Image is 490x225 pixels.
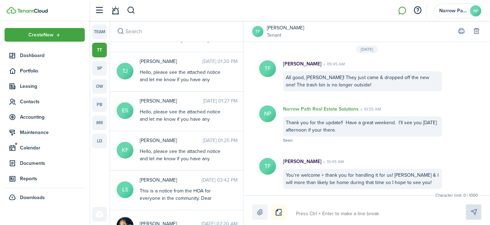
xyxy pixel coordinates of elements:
a: [PERSON_NAME] [267,24,304,31]
a: Reports [5,172,85,185]
span: Contacts [20,98,85,105]
a: tt [92,43,107,57]
div: Hello, please see the attached notice and let me know if you have any questions. Have a great res... [140,108,227,138]
button: Print [456,27,466,36]
span: Karsten Faciszewski [140,137,203,144]
span: Accounting [20,113,85,121]
avatar-text: TF [259,60,276,77]
button: Open menu [5,28,85,42]
button: Open resource center [412,5,423,16]
avatar-text: TJ [117,63,133,79]
div: [DATE] [356,45,378,53]
p: Narrow Path Real Estate Solutions [283,105,359,113]
span: Reports [20,175,85,182]
span: Lily Shelhorse [140,176,202,184]
a: ow [92,79,107,94]
span: Thimbe Jones [140,58,202,65]
a: mr [92,115,107,130]
small: Character limit: 0 / 1000 [434,192,479,198]
span: Leasing [20,83,85,90]
avatar-text: LS [117,181,133,198]
time: [DATE] 01:27 PM [203,97,237,105]
span: Dashboard [20,52,85,59]
avatar-text: KF [117,142,133,159]
time: 09:45 AM [322,61,345,67]
time: [DATE] 01:30 PM [202,58,237,65]
a: ld [92,134,107,148]
time: [DATE] 01:25 PM [203,137,237,144]
a: Dashboard [5,49,85,62]
div: Thank you for the update!! Have a great weekend. I’ll see you [DATE] afternoon if your there. [283,116,442,136]
a: Notifications [109,2,122,20]
span: Create New [28,33,54,37]
time: [DATE] 03:42 PM [202,176,237,184]
span: Erica Spencer [140,97,203,105]
span: Maintenance [20,129,85,136]
time: 10:45 AM [322,159,344,165]
a: team [92,24,107,39]
img: TenantCloud [17,9,48,13]
img: TenantCloud [7,7,16,14]
button: Search [127,5,136,16]
a: TF [252,26,263,37]
button: Search [116,27,125,36]
div: All good, [PERSON_NAME]! They just came & dropped off the new one! The trash bin is no longer out... [283,71,442,91]
span: Seen [283,137,293,143]
span: Narrow Path Real Estate Solutions [439,8,467,13]
a: sp [92,61,107,76]
button: Delete [471,27,481,36]
a: pb [92,97,107,112]
avatar-text: ES [117,102,133,119]
div: Hello, please see the attached notice and let me know if you have any questions. Have a great res... [140,148,227,177]
a: Tenant [267,31,304,39]
p: [PERSON_NAME] [283,60,322,68]
input: search [110,21,243,42]
span: Calendar [20,144,85,152]
span: Documents [20,160,85,167]
avatar-text: NP [259,105,276,122]
div: Hello, please see the attached notice and let me know if you have any questions. Have a great res... [140,29,227,58]
span: Portfolio [20,67,85,75]
button: Open sidebar [92,4,106,17]
avatar-text: TF [259,158,276,175]
div: You’re welcome + thank you for handling it for us! [PERSON_NAME] & I will more than likely be hom... [283,169,442,189]
avatar-text: NP [470,5,481,16]
span: Downloads [20,194,45,201]
div: Hello, please see the attached notice and let me know if you have any questions. Have a great res... [140,69,227,98]
time: 10:35 AM [359,106,381,112]
p: [PERSON_NAME] [283,158,322,165]
button: Notice [271,204,287,220]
